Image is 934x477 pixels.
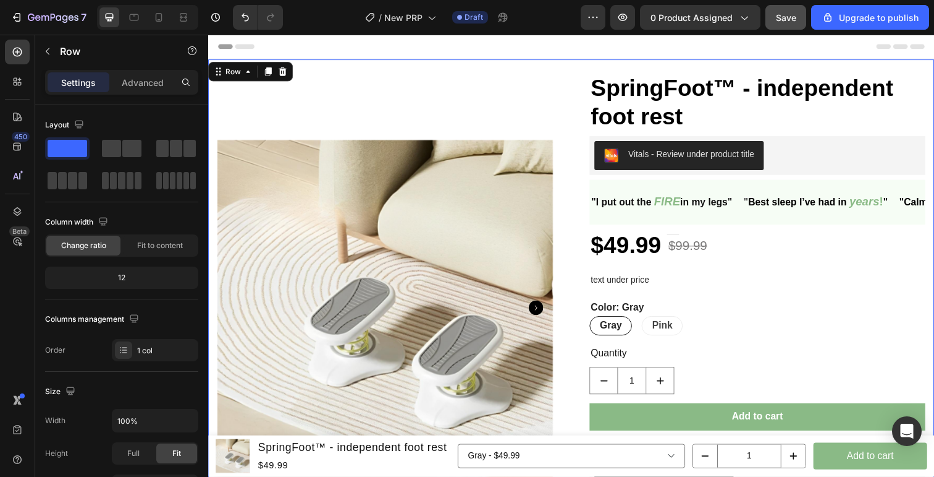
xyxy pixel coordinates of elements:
[534,382,586,400] div: Add to cart
[233,5,283,30] div: Undo/Redo
[453,292,474,303] span: Pink
[45,448,68,459] div: Height
[391,166,452,176] span: "I put out the
[389,270,446,288] legend: Color: Gray
[122,76,164,89] p: Advanced
[404,116,419,131] img: 26b75d61-258b-461b-8cc3-4bcb67141ce0.png
[137,240,183,251] span: Fit to content
[482,166,530,176] span: in my legs
[45,311,141,328] div: Columns management
[12,132,30,142] div: 450
[390,243,731,259] p: text under price
[208,35,934,477] iframe: Design area
[327,272,342,286] button: Carousel Next Arrow
[137,345,195,356] div: 1 col
[689,166,694,176] span: "
[172,448,181,459] span: Fit
[45,345,65,356] div: Order
[45,214,111,231] div: Column width
[48,269,196,286] div: 12
[45,384,78,400] div: Size
[15,32,36,43] div: Row
[822,11,919,24] div: Upgrade to publish
[654,164,689,177] span: !
[112,410,198,432] input: Auto
[429,116,557,129] div: Vitals - Review under product title
[765,5,806,30] button: Save
[389,40,732,99] h2: SpringFoot™ - independent foot rest
[705,166,757,176] span: "Calms the
[811,5,929,30] button: Upgrade to publish
[520,419,585,442] input: quantity
[652,422,699,440] div: Add to cart
[45,415,65,426] div: Width
[547,162,694,181] p: "
[468,205,732,227] div: $99.99
[551,166,652,176] span: Best sleep I’ve had in
[5,5,92,30] button: 7
[9,226,30,236] div: Beta
[61,240,106,251] span: Change ratio
[495,419,520,442] button: decrement
[61,76,96,89] p: Settings
[447,340,475,367] button: increment
[465,12,483,23] span: Draft
[654,164,685,177] i: years
[49,432,245,449] div: $49.99
[418,340,447,367] input: quantity
[400,292,422,303] span: Gray
[776,12,796,23] span: Save
[455,164,482,177] i: FIRE
[390,340,418,367] button: decrement
[60,44,165,59] p: Row
[892,416,922,446] div: Open Intercom Messenger
[379,11,382,24] span: /
[127,448,140,459] span: Full
[389,377,732,405] button: Add to cart
[585,419,610,442] button: increment
[389,199,463,232] div: $49.99
[384,11,423,24] span: New PRP
[389,316,732,336] div: Quantity
[394,109,567,139] button: Vitals - Review under product title
[81,10,86,25] p: 7
[618,417,734,445] button: Add to cart
[650,11,733,24] span: 0 product assigned
[45,117,86,134] div: Layout
[530,166,535,176] span: "
[640,5,760,30] button: 0 product assigned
